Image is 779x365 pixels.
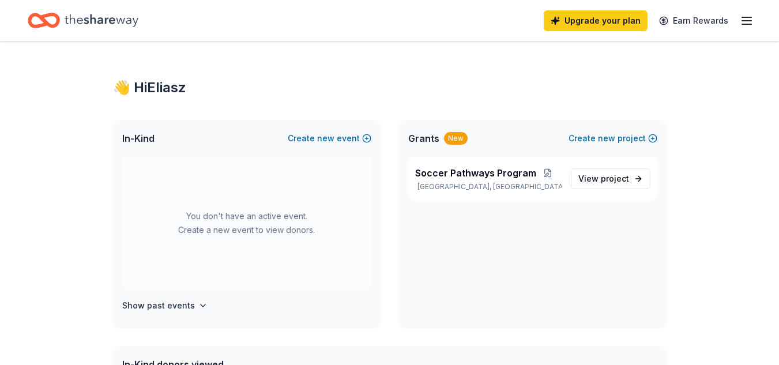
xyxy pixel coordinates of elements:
span: new [317,131,334,145]
span: new [598,131,615,145]
span: View [578,172,629,186]
h4: Show past events [122,299,195,313]
a: Home [28,7,138,34]
span: In-Kind [122,131,155,145]
button: Createnewevent [288,131,371,145]
div: You don't have an active event. Create a new event to view donors. [122,157,371,289]
span: Grants [408,131,439,145]
button: Createnewproject [569,131,657,145]
button: Show past events [122,299,208,313]
span: project [601,174,629,183]
p: [GEOGRAPHIC_DATA], [GEOGRAPHIC_DATA] [415,182,562,191]
div: 👋 Hi Eliasz [113,78,667,97]
a: Upgrade your plan [544,10,648,31]
span: Soccer Pathways Program [415,166,536,180]
a: Earn Rewards [652,10,735,31]
div: New [444,132,468,145]
a: View project [571,168,650,189]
